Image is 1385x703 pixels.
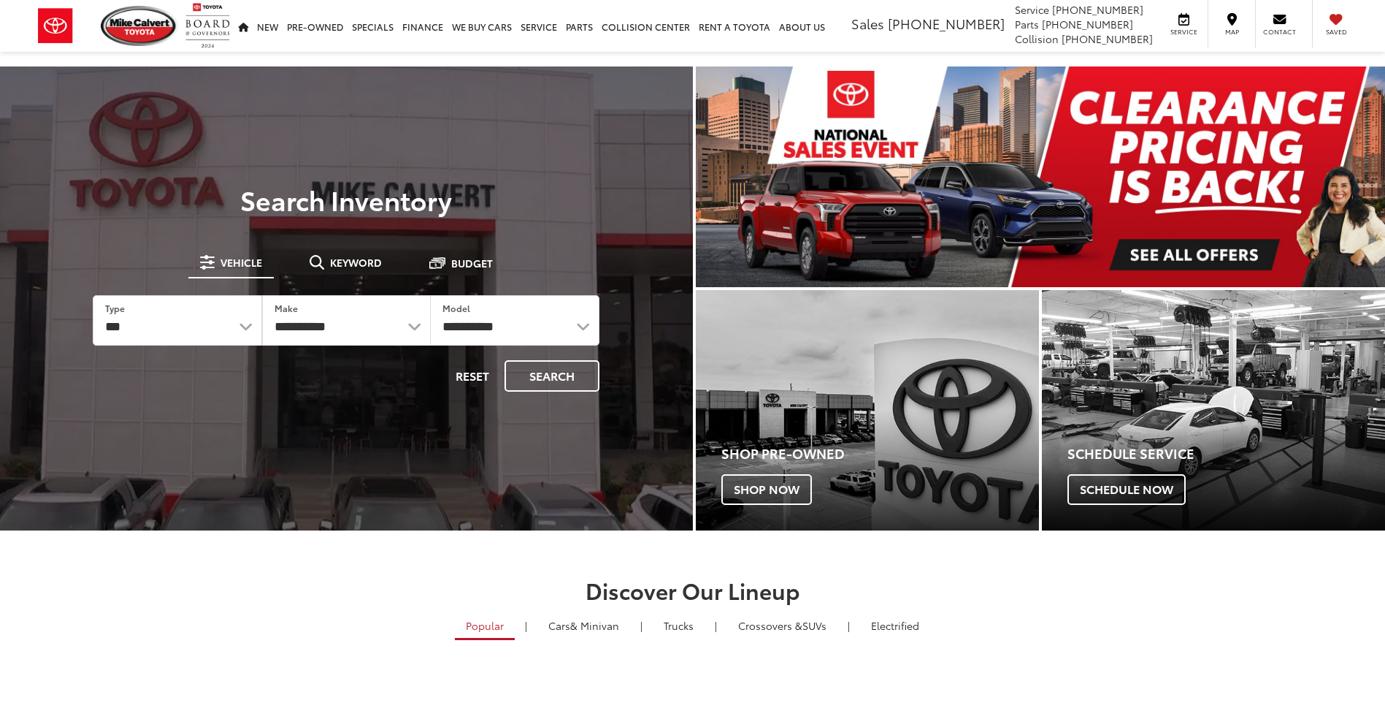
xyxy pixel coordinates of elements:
[455,613,515,640] a: Popular
[721,446,1039,461] h4: Shop Pre-Owned
[1320,27,1352,37] span: Saved
[1015,17,1039,31] span: Parts
[888,14,1005,33] span: [PHONE_NUMBER]
[1042,17,1133,31] span: [PHONE_NUMBER]
[727,613,837,638] a: SUVs
[721,474,812,505] span: Shop Now
[851,14,884,33] span: Sales
[443,360,502,392] button: Reset
[451,258,493,268] span: Budget
[220,257,262,267] span: Vehicle
[637,618,646,633] li: |
[1216,27,1248,37] span: Map
[653,613,705,638] a: Trucks
[275,302,298,314] label: Make
[860,613,930,638] a: Electrified
[1263,27,1296,37] span: Contact
[1015,31,1059,46] span: Collision
[570,618,619,633] span: & Minivan
[178,578,1208,602] h2: Discover Our Lineup
[101,6,178,46] img: Mike Calvert Toyota
[1167,27,1200,37] span: Service
[330,257,382,267] span: Keyword
[442,302,470,314] label: Model
[105,302,125,314] label: Type
[696,290,1039,531] div: Toyota
[1062,31,1153,46] span: [PHONE_NUMBER]
[696,290,1039,531] a: Shop Pre-Owned Shop Now
[521,618,531,633] li: |
[61,185,632,214] h3: Search Inventory
[1067,446,1385,461] h4: Schedule Service
[1067,474,1186,505] span: Schedule Now
[1042,290,1385,531] a: Schedule Service Schedule Now
[738,618,802,633] span: Crossovers &
[537,613,630,638] a: Cars
[1015,2,1049,17] span: Service
[1052,2,1143,17] span: [PHONE_NUMBER]
[711,618,721,633] li: |
[844,618,853,633] li: |
[1042,290,1385,531] div: Toyota
[504,360,599,392] button: Search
